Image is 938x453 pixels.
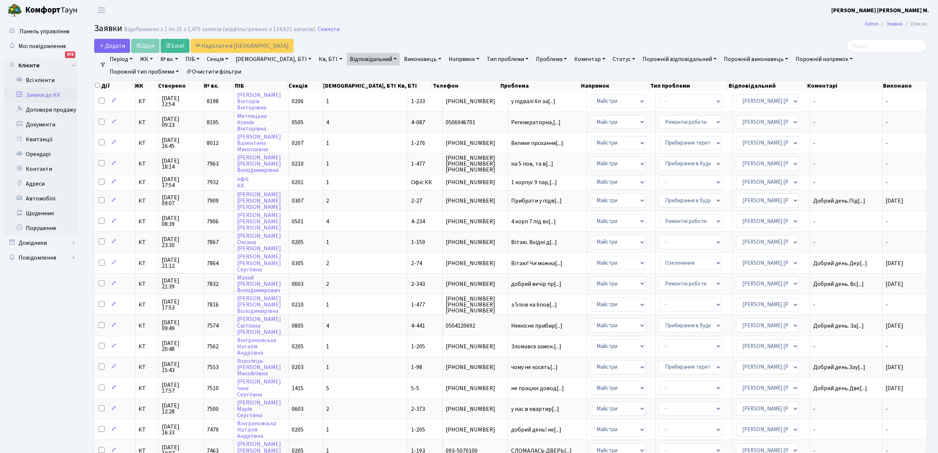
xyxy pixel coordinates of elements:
span: [DATE] 16:33 [162,424,200,436]
span: 4 [326,217,329,226]
span: 4 корп 7 під вх[...] [511,217,556,226]
a: Адреси [4,176,78,191]
span: [PHONE_NUMBER] [446,239,505,245]
span: Заявки [94,22,122,35]
span: КТ [138,385,156,391]
span: 1415 [292,384,304,392]
span: 1 [326,178,329,186]
a: Щоденник [4,206,78,221]
span: [DATE] 17:53 [162,299,200,311]
a: Порожній тип проблеми [107,65,182,78]
span: 8195 [207,118,219,126]
span: 1 [326,238,329,246]
span: 7932 [207,178,219,186]
a: Admin [865,20,879,28]
th: Дії [95,81,134,91]
span: Мої повідомлення [18,42,66,50]
a: Повідомлення [4,250,78,265]
span: КТ [138,427,156,433]
span: [DATE] 21:12 [162,257,200,269]
span: 2 [326,259,329,267]
span: 2 [326,405,329,413]
a: [PERSON_NAME][PERSON_NAME]Володимирівна [237,294,281,315]
span: [DATE] 17:57 [162,382,200,394]
span: [PHONE_NUMBER] [446,406,505,412]
span: [PHONE_NUMBER] [PHONE_NUMBER] [PHONE_NUMBER] [446,296,505,314]
span: КТ [138,344,156,349]
span: - [886,405,888,413]
span: Добрий день.Две[...] [813,384,867,392]
a: Секція [204,53,231,65]
span: 2 [326,280,329,288]
span: - [813,344,879,349]
th: Відповідальний [728,81,807,91]
th: ЖК [134,81,157,91]
span: 4 [326,118,329,126]
span: - [886,301,888,309]
span: у підвалі 6п за[...] [511,97,555,105]
span: 0205 [292,426,304,434]
span: [DATE] 12:28 [162,403,200,415]
span: [DATE] 15:43 [162,361,200,373]
span: [PHONE_NUMBER] [446,179,505,185]
span: КТ [138,119,156,125]
th: Кв, БТІ [397,81,432,91]
th: Створено [157,81,203,91]
span: Добрий день. Вс[...] [813,280,864,288]
span: - [886,217,888,226]
span: 0201 [292,178,304,186]
a: [PERSON_NAME]Світлана[PERSON_NAME] [237,315,281,336]
a: [PERSON_NAME]ВалентинаМиколаївна [237,133,281,153]
span: 2-27 [411,197,422,205]
span: не працює довод[...] [511,384,564,392]
span: - [886,97,888,105]
span: 7963 [207,160,219,168]
span: 4-234 [411,217,425,226]
span: Зломався замок.[...] [511,342,561,351]
span: [PHONE_NUMBER] [446,281,505,287]
a: [PERSON_NAME][PERSON_NAME][PERSON_NAME] [237,211,281,232]
span: 7562 [207,342,219,351]
a: Коментар [571,53,608,65]
span: Прибрати у підв[...] [511,197,562,205]
span: 4-087 [411,118,425,126]
a: [PERSON_NAME]ВікторіяВікторівна [237,91,281,112]
span: - [813,302,879,308]
span: [DATE] 08:39 [162,215,200,227]
nav: breadcrumb [854,16,938,32]
span: з 5пов на 6пов[...] [511,301,557,309]
div: Відображено з 1 по 25 з 1,475 записів (відфільтровано з 134,621 записів). [124,26,316,33]
th: Тип проблеми [650,81,728,91]
a: [PERSON_NAME] [PERSON_NAME] М. [831,6,929,15]
span: Панель управління [20,27,69,36]
a: Порожній відповідальний [640,53,719,65]
span: Вітаю! Чи можна[...] [511,259,562,267]
a: Додати [94,39,130,53]
span: 0210 [292,160,304,168]
th: Напрямок [580,81,650,91]
a: Excel [161,39,189,53]
th: Виконано [882,81,927,91]
span: Добрий день.Зау[...] [813,363,865,371]
span: КТ [138,364,156,370]
a: [PERSON_NAME][PERSON_NAME]Володимирівна [237,153,281,174]
span: 7479 [207,426,219,434]
span: 0203 [292,363,304,371]
span: 0305 [292,259,304,267]
span: [PHONE_NUMBER] [446,427,505,433]
span: 7906 [207,217,219,226]
span: 1 [326,97,329,105]
span: [DATE] 09:49 [162,320,200,331]
span: [DATE] [886,197,903,205]
a: [PERSON_NAME]Оксана[PERSON_NAME] [237,232,281,253]
span: Добрий день.Під[...] [813,197,865,205]
span: [DATE] 17:54 [162,176,200,188]
span: [PHONE_NUMBER] [446,385,505,391]
span: Таун [25,4,78,17]
a: Хоролець[PERSON_NAME]Михайлівна [237,357,281,378]
a: Статус [610,53,638,65]
span: [PHONE_NUMBER] [446,260,505,266]
li: Список [903,20,927,28]
span: [DATE] [886,384,903,392]
span: 7864 [207,259,219,267]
